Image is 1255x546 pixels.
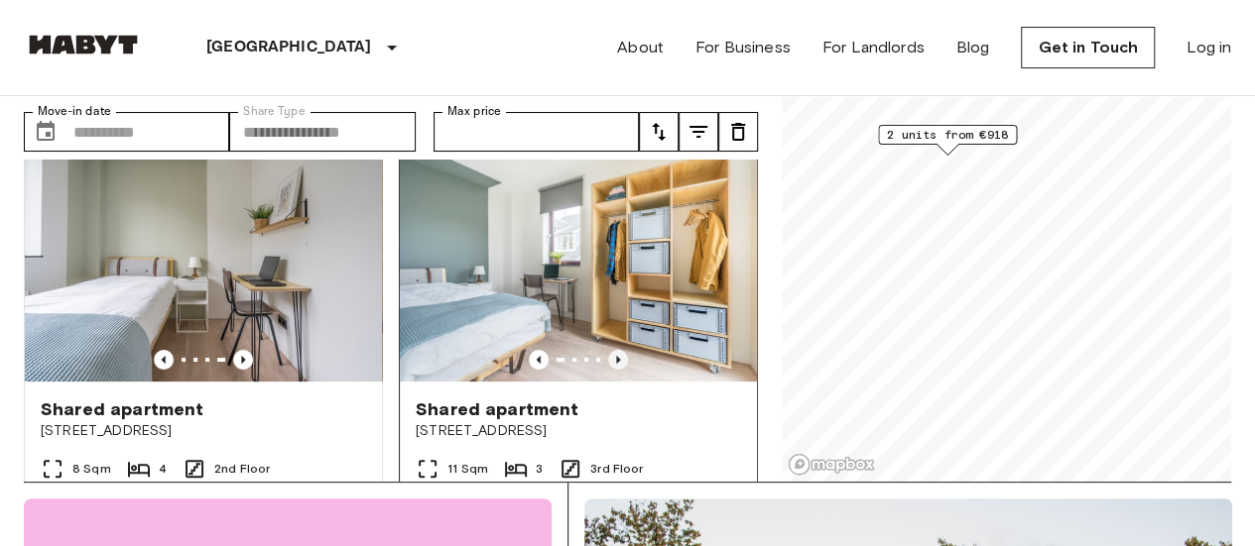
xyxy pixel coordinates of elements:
button: Choose date [26,112,65,152]
a: Mapbox logo [788,453,875,476]
span: 4 [159,460,167,478]
a: About [617,36,664,59]
a: Log in [1187,36,1231,59]
img: Habyt [24,35,143,55]
canvas: Map [782,31,1231,482]
button: tune [679,112,718,152]
img: Marketing picture of unit NL-13-11-012-03Q [25,144,382,382]
div: Map marker [878,125,1017,156]
p: [GEOGRAPHIC_DATA] [206,36,372,59]
span: 8 Sqm [72,460,111,478]
button: Previous image [529,350,549,370]
a: For Business [695,36,791,59]
label: Move-in date [38,103,111,120]
a: Blog [956,36,990,59]
span: [STREET_ADDRESS] [416,421,741,441]
span: [STREET_ADDRESS] [41,421,366,441]
span: Shared apartment [416,397,578,421]
a: For Landlords [822,36,925,59]
button: Previous image [608,350,628,370]
button: Previous image [154,350,174,370]
span: 2 units from €918 [887,126,1008,144]
label: Share Type [243,103,306,120]
button: tune [718,112,758,152]
a: Get in Touch [1021,27,1155,68]
img: Marketing picture of unit NL-13-11-017-02Q [400,144,757,382]
button: tune [639,112,679,152]
span: 3 [536,460,543,478]
label: Max price [447,103,501,120]
button: Previous image [233,350,253,370]
span: 3rd Floor [590,460,643,478]
span: 2nd Floor [214,460,270,478]
span: 11 Sqm [447,460,488,478]
span: Shared apartment [41,397,203,421]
